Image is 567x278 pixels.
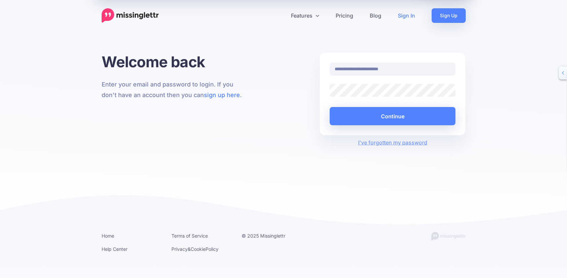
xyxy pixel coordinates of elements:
[102,233,114,239] a: Home
[358,139,427,146] a: I've forgotten my password
[171,246,188,252] a: Privacy
[191,246,206,252] a: Cookie
[242,232,302,240] li: © 2025 Missinglettr
[171,233,208,239] a: Terms of Service
[283,8,327,23] a: Features
[390,8,423,23] a: Sign In
[102,79,248,100] p: Enter your email and password to login. If you don't have an account then you can .
[102,53,248,71] h1: Welcome back
[327,8,361,23] a: Pricing
[102,246,127,252] a: Help Center
[204,91,240,98] a: sign up here
[171,245,232,253] li: & Policy
[432,8,466,23] a: Sign Up
[330,107,456,125] button: Continue
[361,8,390,23] a: Blog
